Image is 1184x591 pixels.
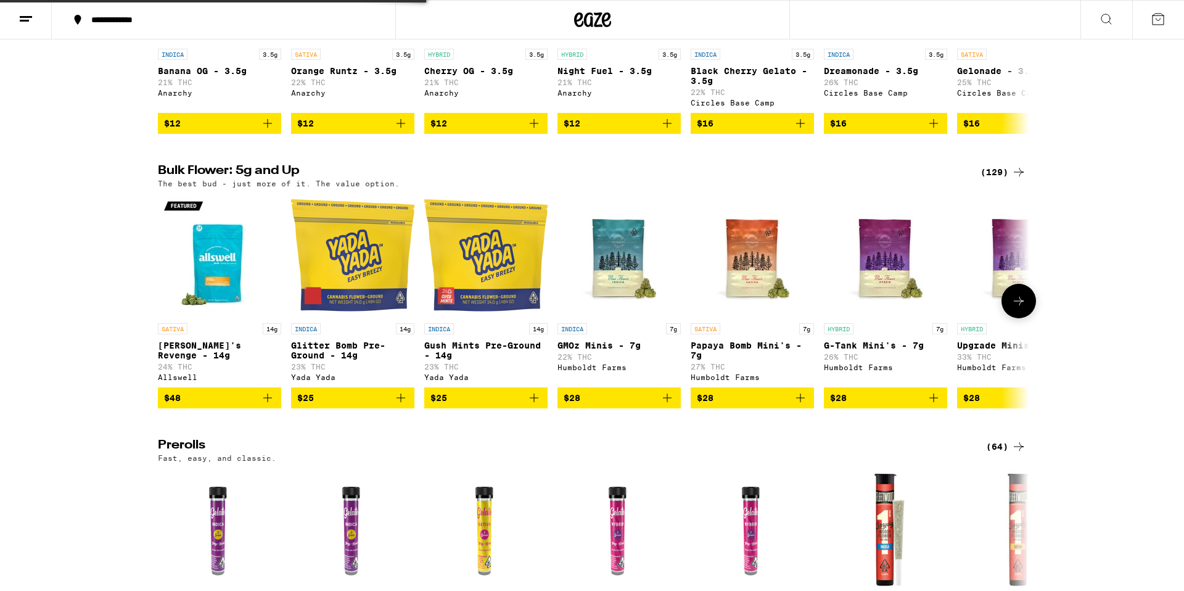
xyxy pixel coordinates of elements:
[963,118,980,128] span: $16
[925,49,947,60] p: 3.5g
[957,66,1080,76] p: Gelonade - 3.5g
[792,49,814,60] p: 3.5g
[957,49,987,60] p: SATIVA
[691,323,720,334] p: SATIVA
[557,66,681,76] p: Night Fuel - 3.5g
[291,341,414,360] p: Glitter Bomb Pre-Ground - 14g
[824,194,947,387] a: Open page for G-Tank Mini's - 7g from Humboldt Farms
[297,393,314,403] span: $25
[424,341,548,360] p: Gush Mints Pre-Ground - 14g
[7,9,89,19] span: Hi. Need any help?
[158,66,281,76] p: Banana OG - 3.5g
[297,118,314,128] span: $12
[691,66,814,86] p: Black Cherry Gelato - 3.5g
[164,393,181,403] span: $48
[291,194,414,317] img: Yada Yada - Glitter Bomb Pre-Ground - 14g
[392,49,414,60] p: 3.5g
[424,194,548,317] img: Yada Yada - Gush Mints Pre-Ground - 14g
[164,118,181,128] span: $12
[424,113,548,134] button: Add to bag
[158,373,281,381] div: Allswell
[957,113,1080,134] button: Add to bag
[430,393,447,403] span: $25
[659,49,681,60] p: 3.5g
[158,165,966,180] h2: Bulk Flower: 5g and Up
[291,363,414,371] p: 23% THC
[557,89,681,97] div: Anarchy
[291,78,414,86] p: 22% THC
[557,353,681,361] p: 22% THC
[932,323,947,334] p: 7g
[557,49,587,60] p: HYBRID
[291,66,414,76] p: Orange Runtz - 3.5g
[799,323,814,334] p: 7g
[824,341,947,350] p: G-Tank Mini's - 7g
[557,387,681,408] button: Add to bag
[158,49,187,60] p: INDICA
[158,323,187,334] p: SATIVA
[557,363,681,371] div: Humboldt Farms
[957,363,1080,371] div: Humboldt Farms
[957,353,1080,361] p: 33% THC
[957,341,1080,350] p: Upgrade Minis - 7g
[557,113,681,134] button: Add to bag
[666,323,681,334] p: 7g
[830,118,847,128] span: $16
[263,323,281,334] p: 14g
[424,89,548,97] div: Anarchy
[824,49,853,60] p: INDICA
[824,89,947,97] div: Circles Base Camp
[158,439,966,454] h2: Prerolls
[259,49,281,60] p: 3.5g
[424,373,548,381] div: Yada Yada
[564,393,580,403] span: $28
[824,78,947,86] p: 26% THC
[691,194,814,317] img: Humboldt Farms - Papaya Bomb Mini's - 7g
[291,387,414,408] button: Add to bag
[424,66,548,76] p: Cherry OG - 3.5g
[291,89,414,97] div: Anarchy
[957,194,1080,317] img: Humboldt Farms - Upgrade Minis - 7g
[824,66,947,76] p: Dreamonade - 3.5g
[557,341,681,350] p: GMOz Minis - 7g
[957,89,1080,97] div: Circles Base Camp
[691,387,814,408] button: Add to bag
[291,194,414,387] a: Open page for Glitter Bomb Pre-Ground - 14g from Yada Yada
[158,89,281,97] div: Anarchy
[557,194,681,317] img: Humboldt Farms - GMOz Minis - 7g
[291,49,321,60] p: SATIVA
[525,49,548,60] p: 3.5g
[424,49,454,60] p: HYBRID
[691,341,814,360] p: Papaya Bomb Mini's - 7g
[396,323,414,334] p: 14g
[158,78,281,86] p: 21% THC
[158,194,281,387] a: Open page for Jack's Revenge - 14g from Allswell
[957,323,987,334] p: HYBRID
[957,387,1080,408] button: Add to bag
[830,393,847,403] span: $28
[529,323,548,334] p: 14g
[980,165,1026,180] a: (129)
[158,180,400,188] p: The best bud - just more of it. The value option.
[824,194,947,317] img: Humboldt Farms - G-Tank Mini's - 7g
[824,323,853,334] p: HYBRID
[557,194,681,387] a: Open page for GMOz Minis - 7g from Humboldt Farms
[158,194,281,317] img: Allswell - Jack's Revenge - 14g
[824,363,947,371] div: Humboldt Farms
[986,439,1026,454] a: (64)
[424,323,454,334] p: INDICA
[158,363,281,371] p: 24% THC
[424,387,548,408] button: Add to bag
[424,194,548,387] a: Open page for Gush Mints Pre-Ground - 14g from Yada Yada
[691,49,720,60] p: INDICA
[957,78,1080,86] p: 25% THC
[963,393,980,403] span: $28
[824,387,947,408] button: Add to bag
[824,353,947,361] p: 26% THC
[430,118,447,128] span: $12
[158,454,276,462] p: Fast, easy, and classic.
[424,78,548,86] p: 21% THC
[697,393,713,403] span: $28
